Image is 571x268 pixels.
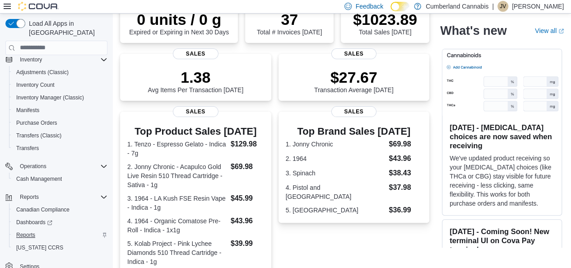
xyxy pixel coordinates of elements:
[286,140,385,149] dt: 1. Jonny Chronic
[25,19,107,37] span: Load All Apps in [GEOGRAPHIC_DATA]
[13,67,107,78] span: Adjustments (Classic)
[9,91,111,104] button: Inventory Manager (Classic)
[355,2,383,11] span: Feedback
[331,106,376,117] span: Sales
[9,142,111,155] button: Transfers
[9,229,111,241] button: Reports
[16,175,62,183] span: Cash Management
[127,194,227,212] dt: 3. 1964 - LA Kush FSE Resin Vape - Indica - 1g
[231,193,264,204] dd: $45.99
[20,193,39,201] span: Reports
[129,10,229,28] p: 0 units / 0 g
[353,10,417,36] div: Total Sales [DATE]
[148,68,243,94] div: Avg Items Per Transaction [DATE]
[535,27,564,34] a: View allExternal link
[13,230,107,240] span: Reports
[13,92,107,103] span: Inventory Manager (Classic)
[9,129,111,142] button: Transfers (Classic)
[13,118,61,128] a: Purchase Orders
[127,126,264,137] h3: Top Product Sales [DATE]
[286,183,385,201] dt: 4. Pistol and [GEOGRAPHIC_DATA]
[13,217,56,228] a: Dashboards
[127,140,227,158] dt: 1. Tenzo - Espresso Gelato - Indica - 7g
[231,161,264,172] dd: $69.98
[286,126,422,137] h3: Top Brand Sales [DATE]
[16,54,107,65] span: Inventory
[13,230,39,240] a: Reports
[450,123,554,150] h3: [DATE] - [MEDICAL_DATA] choices are now saved when receiving
[18,2,59,11] img: Cova
[16,219,52,226] span: Dashboards
[16,192,42,202] button: Reports
[231,216,264,226] dd: $43.96
[9,203,111,216] button: Canadian Compliance
[9,104,111,117] button: Manifests
[13,130,107,141] span: Transfers (Classic)
[389,153,422,164] dd: $43.96
[512,1,564,12] p: [PERSON_NAME]
[390,2,409,11] input: Dark Mode
[390,11,391,12] span: Dark Mode
[16,206,70,213] span: Canadian Compliance
[16,161,50,172] button: Operations
[16,94,84,101] span: Inventory Manager (Classic)
[13,204,107,215] span: Canadian Compliance
[13,105,43,116] a: Manifests
[286,206,385,215] dt: 5. [GEOGRAPHIC_DATA]
[286,154,385,163] dt: 2. 1964
[331,48,376,59] span: Sales
[2,191,111,203] button: Reports
[16,192,107,202] span: Reports
[440,24,506,38] h2: What's new
[2,53,111,66] button: Inventory
[13,118,107,128] span: Purchase Orders
[16,145,39,152] span: Transfers
[16,244,63,251] span: [US_STATE] CCRS
[13,92,88,103] a: Inventory Manager (Classic)
[13,80,107,90] span: Inventory Count
[9,66,111,79] button: Adjustments (Classic)
[127,216,227,235] dt: 4. 1964 - Organic Comatose Pre-Roll - Indica - 1x1g
[9,216,111,229] a: Dashboards
[173,48,218,59] span: Sales
[13,67,72,78] a: Adjustments (Classic)
[231,238,264,249] dd: $39.99
[13,105,107,116] span: Manifests
[13,242,67,253] a: [US_STATE] CCRS
[13,130,65,141] a: Transfers (Classic)
[9,79,111,91] button: Inventory Count
[16,81,55,89] span: Inventory Count
[450,227,554,254] h3: [DATE] - Coming Soon! New terminal UI on Cova Pay terminals
[389,205,422,216] dd: $36.99
[16,161,107,172] span: Operations
[426,1,488,12] p: Cumberland Cannabis
[16,132,61,139] span: Transfers (Classic)
[389,182,422,193] dd: $37.98
[127,239,227,266] dt: 5. Kolab Project - Pink Lychee Diamonds 510 Thread Cartridge - Indica - 1g
[257,10,322,36] div: Total # Invoices [DATE]
[13,80,58,90] a: Inventory Count
[16,54,46,65] button: Inventory
[314,68,394,94] div: Transaction Average [DATE]
[9,117,111,129] button: Purchase Orders
[231,139,264,150] dd: $129.98
[497,1,508,12] div: Justin Valvasori
[16,119,57,127] span: Purchase Orders
[16,69,69,76] span: Adjustments (Classic)
[20,56,42,63] span: Inventory
[13,174,107,184] span: Cash Management
[16,231,35,239] span: Reports
[286,169,385,178] dt: 3. Spinach
[257,10,322,28] p: 37
[558,28,564,34] svg: External link
[129,10,229,36] div: Expired or Expiring in Next 30 Days
[450,154,554,208] p: We've updated product receiving so your [MEDICAL_DATA] choices (like THCa or CBG) stay visible fo...
[9,173,111,185] button: Cash Management
[13,204,73,215] a: Canadian Compliance
[20,163,46,170] span: Operations
[389,139,422,150] dd: $69.98
[173,106,218,117] span: Sales
[13,143,42,154] a: Transfers
[9,241,111,254] button: [US_STATE] CCRS
[353,10,417,28] p: $1023.89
